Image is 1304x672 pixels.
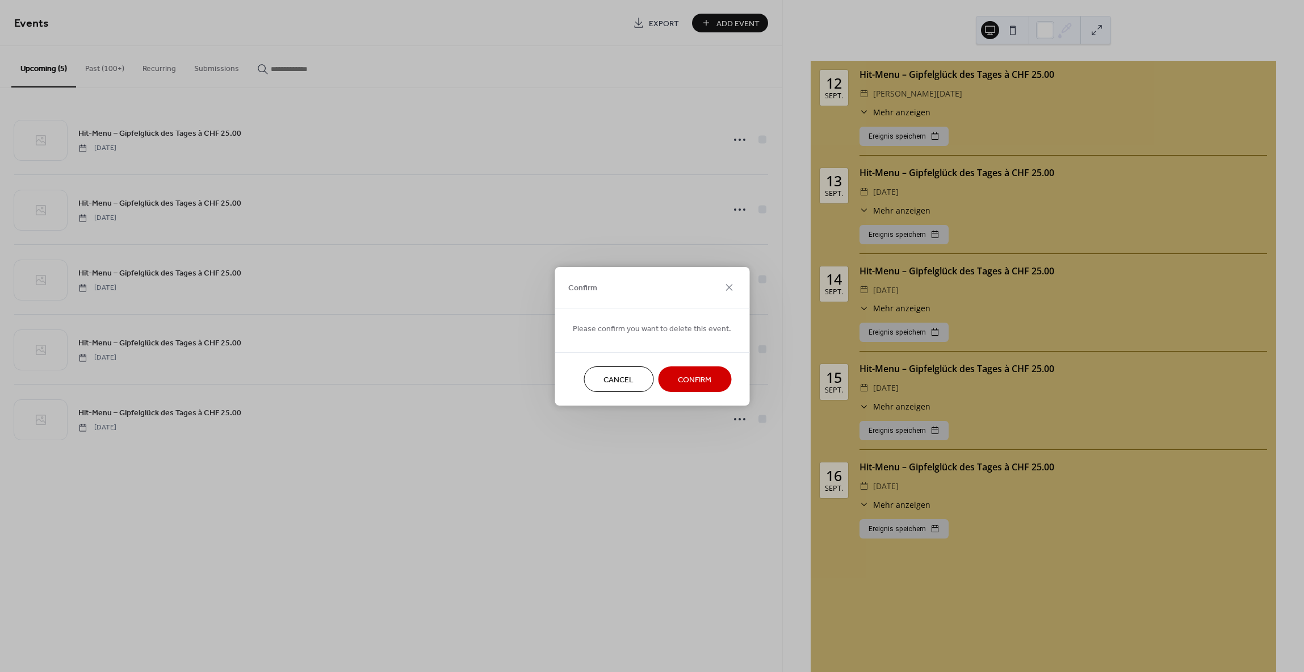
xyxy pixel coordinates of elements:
[658,366,731,392] button: Confirm
[584,366,653,392] button: Cancel
[573,323,731,335] span: Please confirm you want to delete this event.
[678,374,711,386] span: Confirm
[568,282,597,294] span: Confirm
[603,374,634,386] span: Cancel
